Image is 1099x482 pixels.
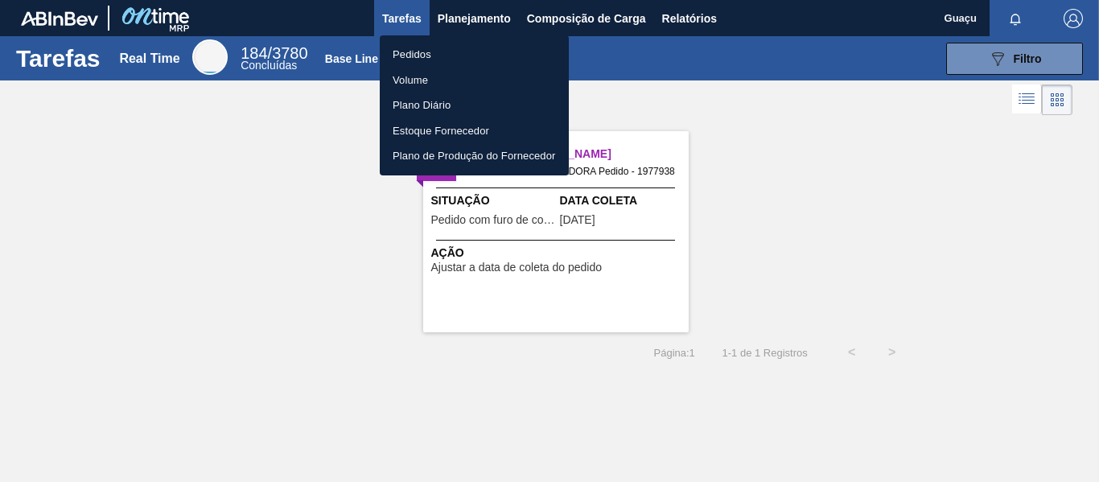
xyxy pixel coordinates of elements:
[380,68,569,93] a: Volume
[380,118,569,144] a: Estoque Fornecedor
[380,93,569,118] a: Plano Diário
[380,143,569,169] a: Plano de Produção do Fornecedor
[380,42,569,68] a: Pedidos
